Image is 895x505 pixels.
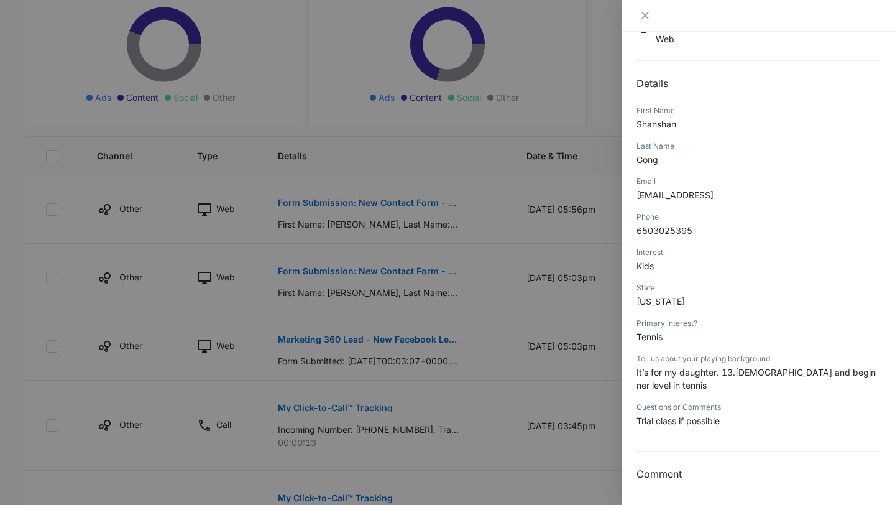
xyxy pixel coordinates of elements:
div: Interest [636,247,880,258]
button: Close [636,10,654,21]
span: Tennis [636,331,663,342]
span: Gong [636,154,658,165]
div: State [636,282,880,294]
div: Phone [636,211,880,223]
div: Tell us about your playing background: [636,353,880,364]
h3: Comment [636,466,880,481]
div: Email [636,176,880,187]
span: It’s for my daughter. 13.[DEMOGRAPHIC_DATA] and beginner level in tennis [636,367,876,391]
span: Trial class if possible [636,415,720,426]
div: Questions or Comments [636,402,880,413]
span: [EMAIL_ADDRESS] [636,190,714,200]
span: close [640,11,650,21]
span: Shanshan [636,119,676,129]
div: Last Name [636,141,880,152]
p: Web [656,32,679,45]
span: Kids [636,261,654,271]
div: First Name [636,105,880,116]
h2: Details [636,76,880,91]
span: 6503025395 [636,225,692,236]
div: Primary interest? [636,318,880,329]
span: [US_STATE] [636,296,685,307]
